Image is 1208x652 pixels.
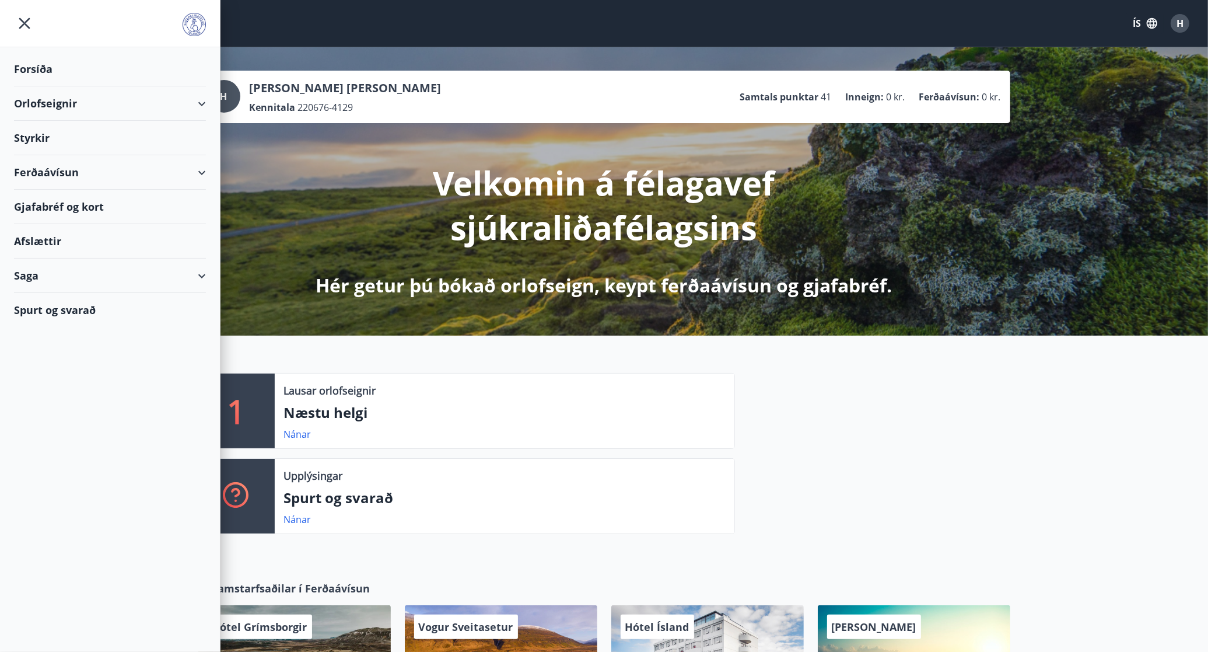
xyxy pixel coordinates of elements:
div: Orlofseignir [14,86,206,121]
span: Vogur Sveitasetur [419,620,513,634]
div: Forsíða [14,52,206,86]
p: Næstu helgi [284,403,725,423]
span: H [1177,17,1184,30]
button: menu [14,13,35,34]
p: Spurt og svarað [284,488,725,508]
p: Kennitala [250,101,296,114]
div: Spurt og svarað [14,293,206,327]
button: H [1166,9,1194,37]
img: union_logo [183,13,206,36]
span: H [220,90,227,103]
p: Velkomin á félagavef sjúkraliðafélagsins [296,161,912,249]
a: Nánar [284,428,311,441]
span: 41 [821,90,832,103]
span: 0 kr. [887,90,905,103]
p: Inneign : [846,90,884,103]
span: 0 kr. [982,90,1001,103]
p: Ferðaávísun : [919,90,980,103]
p: Samtals punktar [740,90,819,103]
p: Hér getur þú bókað orlofseign, keypt ferðaávísun og gjafabréf. [316,273,892,298]
div: Afslættir [14,224,206,259]
div: Saga [14,259,206,293]
p: Upplýsingar [284,468,343,483]
span: [PERSON_NAME] [832,620,916,634]
span: Hótel Grímsborgir [212,620,307,634]
p: 1 [227,389,246,433]
div: Styrkir [14,121,206,155]
div: Ferðaávísun [14,155,206,190]
a: Nánar [284,513,311,526]
span: Hótel Ísland [625,620,689,634]
p: [PERSON_NAME] [PERSON_NAME] [250,80,442,96]
div: Gjafabréf og kort [14,190,206,224]
span: Samstarfsaðilar í Ferðaávísun [212,581,370,596]
p: Lausar orlofseignir [284,383,376,398]
button: ÍS [1126,13,1164,34]
span: 220676-4129 [298,101,353,114]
